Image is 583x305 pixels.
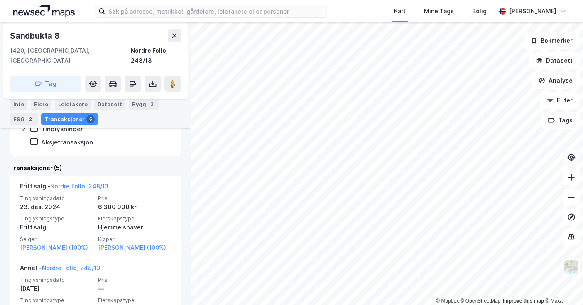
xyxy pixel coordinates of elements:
div: Transaksjoner [41,113,98,125]
span: Pris [98,195,171,202]
button: Tags [541,112,580,129]
input: Søk på adresse, matrikkel, gårdeiere, leietakere eller personer [105,5,327,17]
div: Tinglysninger [41,125,83,133]
div: Datasett [94,98,125,110]
span: Tinglysningsdato [20,195,93,202]
div: — [98,284,171,294]
div: Fritt salg - [20,181,108,195]
span: Kjøper [98,236,171,243]
button: Bokmerker [524,32,580,49]
span: Tinglysningstype [20,215,93,222]
div: 3 [148,100,156,108]
a: [PERSON_NAME] (100%) [20,243,93,253]
button: Datasett [529,52,580,69]
a: OpenStreetMap [461,298,501,304]
div: Annet - [20,263,100,276]
div: 2 [26,115,34,123]
span: Tinglysningstype [20,297,93,304]
span: Tinglysningsdato [20,276,93,283]
a: Improve this map [503,298,544,304]
div: 6 300 000 kr [98,202,171,212]
div: Leietakere [55,98,91,110]
div: Hjemmelshaver [98,222,171,232]
div: Kontrollprogram for chat [541,265,583,305]
a: [PERSON_NAME] (100%) [98,243,171,253]
button: Analyse [532,72,580,89]
div: 5 [86,115,95,123]
a: Nordre Follo, 248/13 [50,183,108,190]
div: Transaksjoner (5) [10,163,181,173]
iframe: Chat Widget [541,265,583,305]
span: Pris [98,276,171,283]
span: Eierskapstype [98,215,171,222]
button: Tag [10,76,81,92]
div: Fritt salg [20,222,93,232]
a: Mapbox [436,298,459,304]
span: Selger [20,236,93,243]
span: Eierskapstype [98,297,171,304]
div: Kart [394,6,406,16]
div: Aksjetransaksjon [41,138,93,146]
div: Sandbukta 8 [10,29,61,42]
div: Info [10,98,27,110]
div: Bolig [472,6,487,16]
div: Nordre Follo, 248/13 [131,46,181,66]
div: Mine Tags [424,6,454,16]
a: Nordre Follo, 248/13 [42,264,100,271]
div: ESG [10,113,38,125]
div: 23. des. 2024 [20,202,93,212]
div: Eiere [31,98,51,110]
button: Filter [540,92,580,109]
img: Z [563,259,579,275]
div: [DATE] [20,284,93,294]
div: 1420, [GEOGRAPHIC_DATA], [GEOGRAPHIC_DATA] [10,46,131,66]
div: [PERSON_NAME] [509,6,556,16]
img: logo.a4113a55bc3d86da70a041830d287a7e.svg [13,5,75,17]
div: Bygg [129,98,159,110]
